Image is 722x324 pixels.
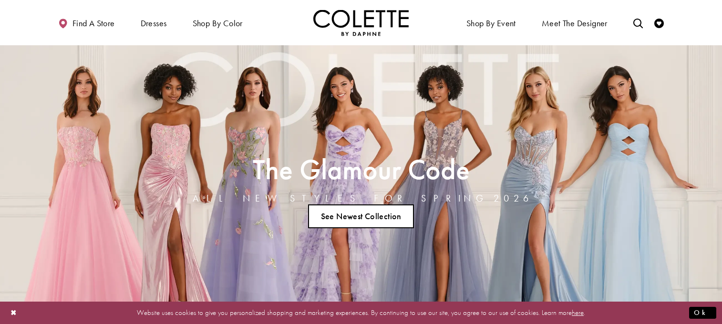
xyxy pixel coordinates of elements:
[193,193,529,203] h4: ALL NEW STYLES FOR SPRING 2026
[193,156,529,182] h2: The Glamour Code
[6,304,22,321] button: Close Dialog
[69,306,653,319] p: Website uses cookies to give you personalized shopping and marketing experiences. By continuing t...
[689,307,716,319] button: Submit Dialog
[190,201,532,232] ul: Slider Links
[308,204,414,228] a: See Newest Collection The Glamour Code ALL NEW STYLES FOR SPRING 2026
[572,308,584,317] a: here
